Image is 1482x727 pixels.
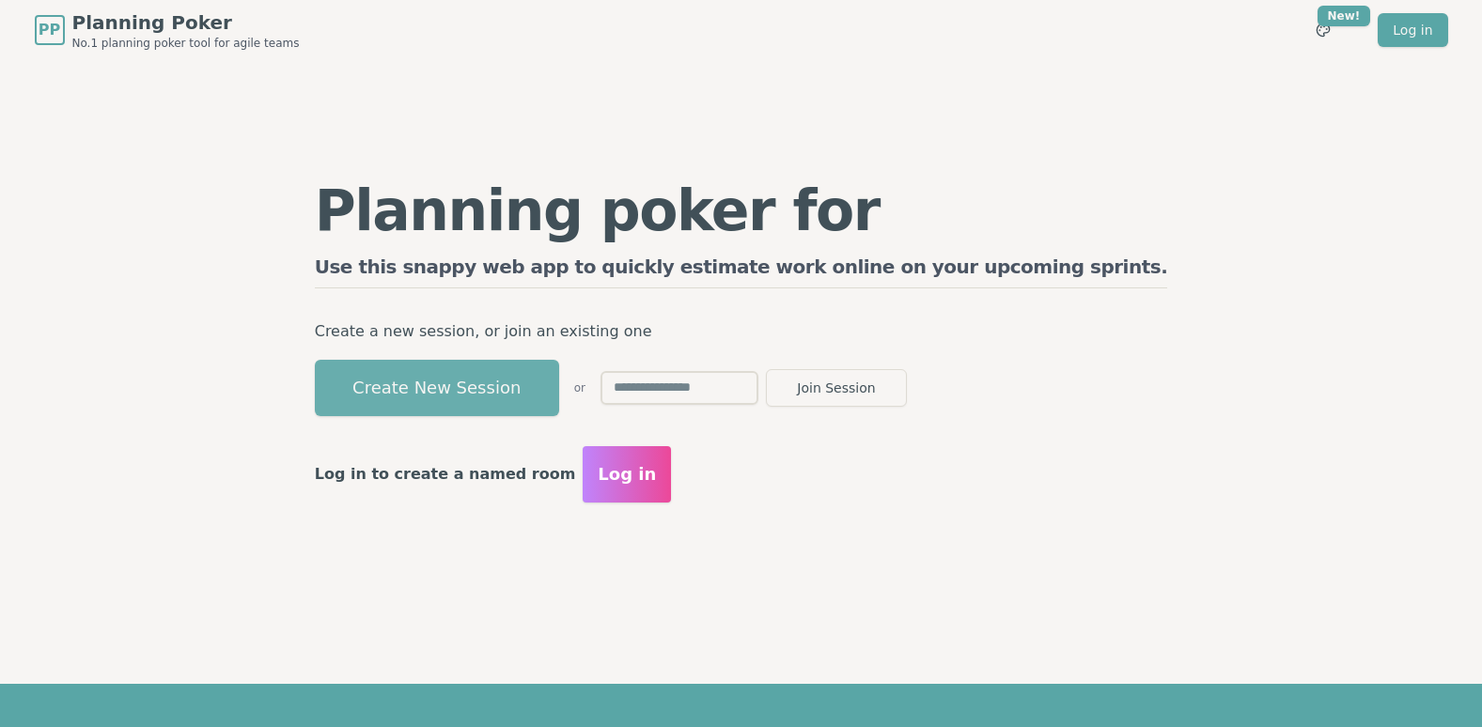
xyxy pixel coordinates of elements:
[583,446,671,503] button: Log in
[766,369,907,407] button: Join Session
[598,461,656,487] span: Log in
[35,9,300,51] a: PPPlanning PokerNo.1 planning poker tool for agile teams
[72,9,300,36] span: Planning Poker
[315,360,559,416] button: Create New Session
[315,182,1168,239] h1: Planning poker for
[1378,13,1447,47] a: Log in
[1306,13,1340,47] button: New!
[574,380,585,395] span: or
[315,254,1168,288] h2: Use this snappy web app to quickly estimate work online on your upcoming sprints.
[315,318,1168,345] p: Create a new session, or join an existing one
[39,19,60,41] span: PP
[1318,6,1371,26] div: New!
[72,36,300,51] span: No.1 planning poker tool for agile teams
[315,461,576,487] p: Log in to create a named room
